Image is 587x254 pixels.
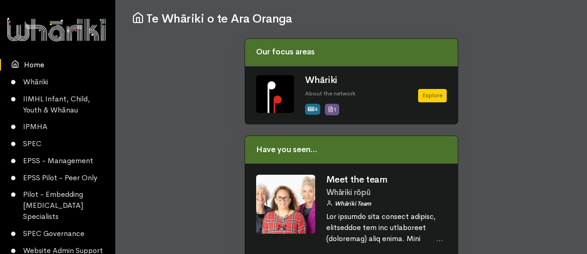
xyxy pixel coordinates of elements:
img: Whariki%20Icon_Icon_Tile.png [256,75,294,113]
div: Have you seen... [245,136,458,164]
a: Explore [418,89,447,102]
div: Our focus areas [245,39,458,66]
a: Whāriki [305,74,337,86]
h1: Te Whāriki o te Ara Oranga [132,11,570,26]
